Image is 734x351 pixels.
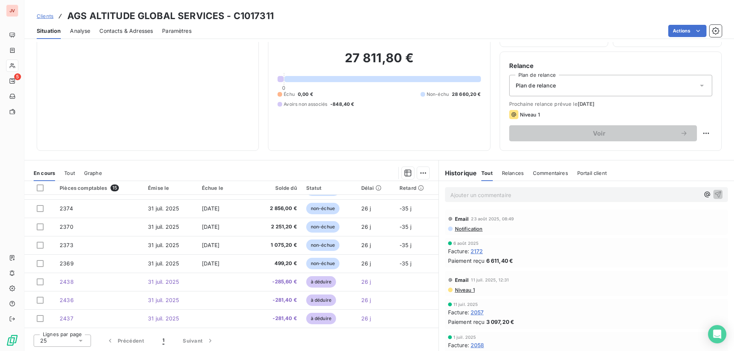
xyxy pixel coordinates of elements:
[202,223,220,230] span: [DATE]
[509,125,697,141] button: Voir
[153,333,174,349] button: 1
[471,217,514,221] span: 23 août 2025, 08:49
[60,260,74,267] span: 2369
[427,91,449,98] span: Non-échu
[284,91,295,98] span: Échu
[306,258,339,269] span: non-échue
[148,205,179,212] span: 31 juil. 2025
[40,337,47,345] span: 25
[37,12,54,20] a: Clients
[471,341,484,349] span: 2058
[148,278,179,285] span: 31 juil. 2025
[259,223,297,231] span: 2 251,20 €
[60,223,73,230] span: 2370
[361,297,371,303] span: 26 j
[578,101,595,107] span: [DATE]
[278,50,481,73] h2: 27 811,80 €
[439,168,477,178] h6: Historique
[202,260,220,267] span: [DATE]
[361,260,371,267] span: 26 j
[577,170,607,176] span: Portail client
[6,334,18,346] img: Logo LeanPay
[502,170,524,176] span: Relances
[306,185,352,191] div: Statut
[99,27,153,35] span: Contacts & Adresses
[60,205,73,212] span: 2374
[454,287,475,293] span: Niveau 1
[533,170,568,176] span: Commentaires
[202,185,250,191] div: Échue le
[453,335,476,340] span: 1 juil. 2025
[34,170,55,176] span: En cours
[448,341,469,349] span: Facture :
[509,61,712,70] h6: Relance
[330,101,354,108] span: -848,40 €
[284,101,327,108] span: Avoirs non associés
[298,91,313,98] span: 0,00 €
[455,277,469,283] span: Email
[259,205,297,212] span: 2 856,00 €
[174,333,223,349] button: Suivant
[448,318,485,326] span: Paiement reçu
[60,242,73,248] span: 2373
[708,325,726,343] div: Open Intercom Messenger
[60,184,139,191] div: Pièces comptables
[399,242,411,248] span: -35 j
[259,260,297,267] span: 499,20 €
[361,185,390,191] div: Délai
[148,185,193,191] div: Émise le
[162,27,192,35] span: Paramètres
[60,297,74,303] span: 2436
[110,184,119,191] span: 15
[486,318,515,326] span: 3 097,20 €
[399,205,411,212] span: -35 j
[518,130,680,136] span: Voir
[454,226,483,232] span: Notification
[399,223,411,230] span: -35 j
[306,203,339,214] span: non-échue
[455,216,469,222] span: Email
[306,276,336,288] span: à déduire
[202,242,220,248] span: [DATE]
[6,75,18,87] a: 5
[37,27,61,35] span: Situation
[668,25,706,37] button: Actions
[453,241,479,246] span: 6 août 2025
[452,91,481,98] span: 28 660,20 €
[448,257,485,265] span: Paiement reçu
[70,27,90,35] span: Analyse
[361,223,371,230] span: 26 j
[64,170,75,176] span: Tout
[448,247,469,255] span: Facture :
[148,297,179,303] span: 31 juil. 2025
[306,313,336,324] span: à déduire
[509,101,712,107] span: Prochaine relance prévue le
[361,242,371,248] span: 26 j
[306,239,339,251] span: non-échue
[259,185,297,191] div: Solde dû
[162,337,164,345] span: 1
[67,9,274,23] h3: AGS ALTITUDE GLOBAL SERVICES - C1017311
[306,221,339,233] span: non-échue
[453,302,478,307] span: 11 juil. 2025
[306,294,336,306] span: à déduire
[60,278,74,285] span: 2438
[14,73,21,80] span: 5
[6,5,18,17] div: JV
[516,82,556,89] span: Plan de relance
[481,170,493,176] span: Tout
[520,112,540,118] span: Niveau 1
[259,296,297,304] span: -281,40 €
[471,308,484,316] span: 2057
[399,185,434,191] div: Retard
[202,205,220,212] span: [DATE]
[148,260,179,267] span: 31 juil. 2025
[148,242,179,248] span: 31 juil. 2025
[448,308,469,316] span: Facture :
[97,333,153,349] button: Précédent
[471,247,483,255] span: 2172
[282,85,285,91] span: 0
[60,315,73,322] span: 2437
[471,278,509,282] span: 11 juil. 2025, 12:31
[259,278,297,286] span: -285,60 €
